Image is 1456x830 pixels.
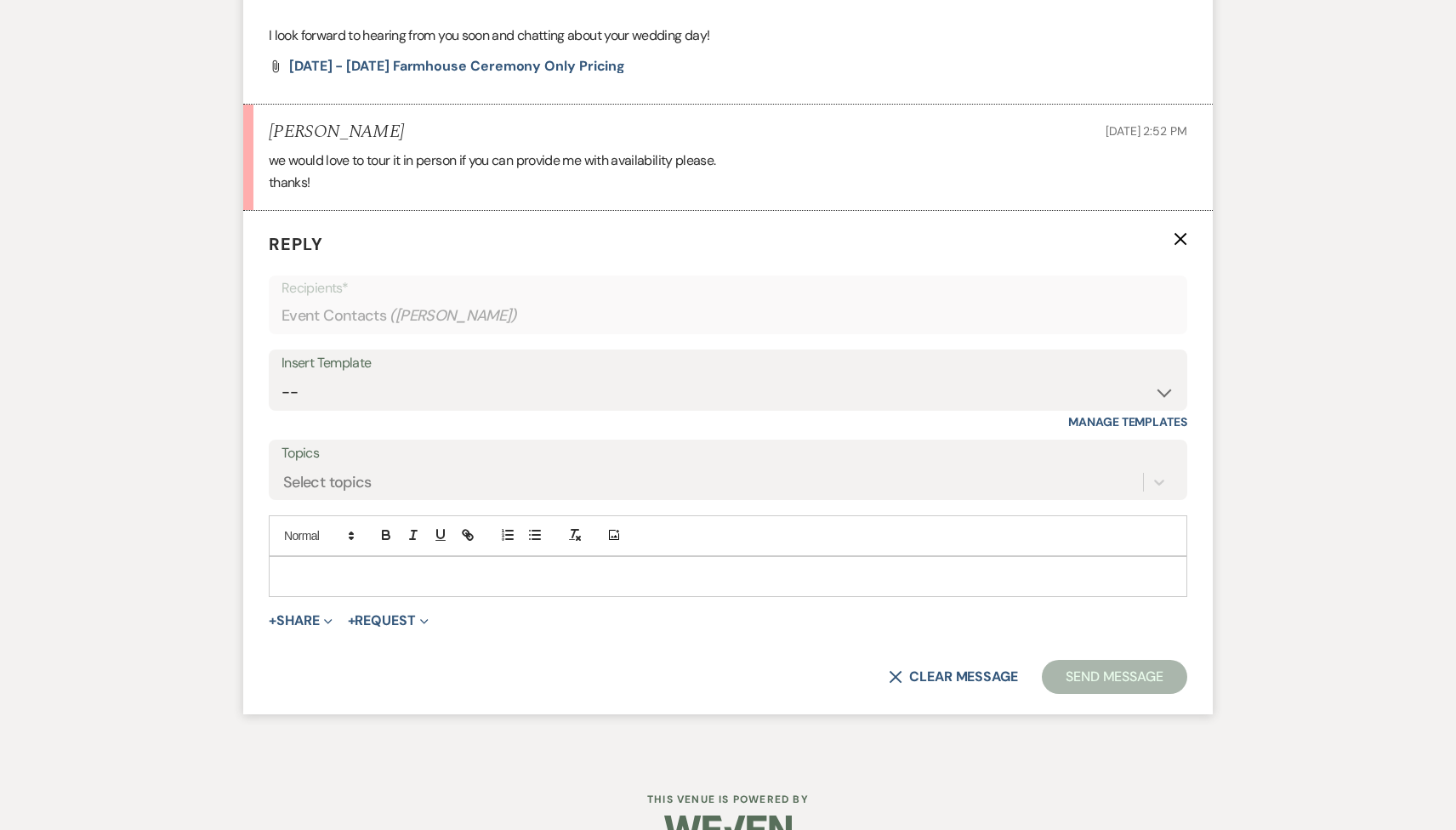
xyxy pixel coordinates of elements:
span: + [269,614,276,628]
span: Reply [269,233,323,255]
div: Select topics [283,470,372,493]
p: I look forward to hearing from you soon and chatting about your wedding day! [269,25,1187,47]
p: we would love to tour it in person if you can provide me with availability please. [269,150,1187,172]
span: ( [PERSON_NAME] ) [390,304,517,327]
p: Recipients* [282,277,1174,299]
button: Clear message [889,670,1018,684]
p: thanks! [269,172,1187,194]
span: + [348,614,355,628]
a: Manage Templates [1068,414,1187,429]
label: Topics [282,441,1174,466]
div: Insert Template [282,351,1174,376]
a: [DATE] - [DATE] Farmhouse Ceremony Only Pricing [289,60,625,73]
span: [DATE] 2:52 PM [1106,123,1187,139]
button: Send Message [1042,660,1187,694]
span: [DATE] - [DATE] Farmhouse Ceremony Only Pricing [289,57,625,75]
button: Share [269,614,333,628]
h5: [PERSON_NAME] [269,122,404,143]
div: Event Contacts [282,299,1174,333]
button: Request [348,614,429,628]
